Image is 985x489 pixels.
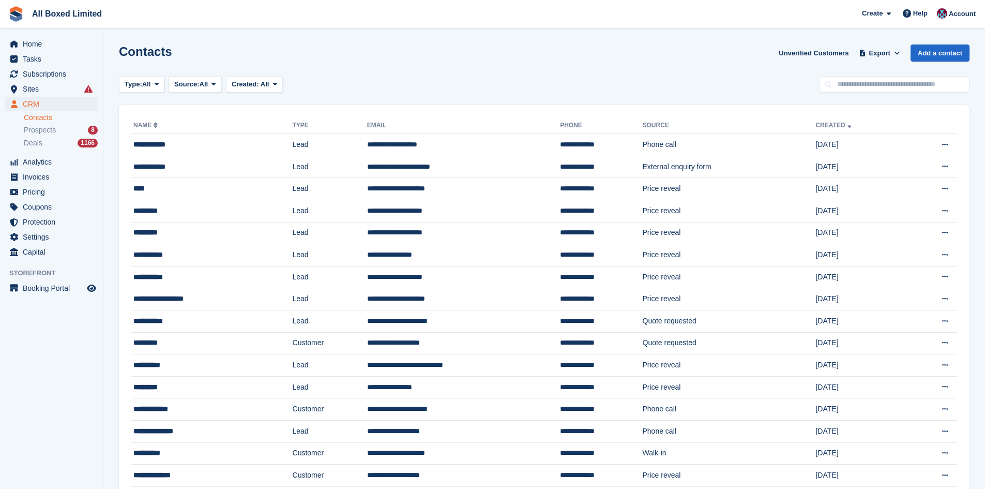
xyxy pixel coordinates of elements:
td: Customer [293,465,367,487]
span: Protection [23,215,85,229]
a: menu [5,185,98,199]
button: Type: All [119,76,164,93]
span: All [200,79,208,90]
td: Phone call [643,398,816,421]
td: Lead [293,354,367,377]
th: Phone [560,117,642,134]
td: [DATE] [815,332,905,354]
span: All [142,79,151,90]
td: Price reveal [643,376,816,398]
a: menu [5,281,98,295]
span: Create [862,8,883,19]
td: Price reveal [643,266,816,288]
span: CRM [23,97,85,111]
td: Customer [293,332,367,354]
td: [DATE] [815,398,905,421]
a: menu [5,200,98,214]
td: Lead [293,244,367,266]
a: menu [5,215,98,229]
span: Help [913,8,928,19]
td: Customer [293,442,367,465]
td: Quote requested [643,310,816,332]
span: Booking Portal [23,281,85,295]
td: Price reveal [643,244,816,266]
td: Lead [293,266,367,288]
td: [DATE] [815,222,905,244]
td: Price reveal [643,354,816,377]
td: [DATE] [815,442,905,465]
a: menu [5,67,98,81]
td: Lead [293,376,367,398]
a: menu [5,97,98,111]
td: [DATE] [815,134,905,156]
td: Quote requested [643,332,816,354]
a: menu [5,82,98,96]
td: Price reveal [643,222,816,244]
td: [DATE] [815,354,905,377]
a: menu [5,170,98,184]
span: Capital [23,245,85,259]
span: Tasks [23,52,85,66]
a: menu [5,37,98,51]
td: Lead [293,200,367,222]
span: Source: [174,79,199,90]
a: Deals 1166 [24,138,98,149]
th: Source [643,117,816,134]
img: stora-icon-8386f47178a22dfd0bd8f6a31ec36ba5ce8667c1dd55bd0f319d3a0aa187defe.svg [8,6,24,22]
i: Smart entry sync failures have occurred [84,85,93,93]
td: [DATE] [815,310,905,332]
td: [DATE] [815,288,905,310]
span: Sites [23,82,85,96]
span: Prospects [24,125,56,135]
th: Email [367,117,560,134]
td: Lead [293,178,367,200]
td: Walk-in [643,442,816,465]
button: Created: All [226,76,283,93]
td: Phone call [643,420,816,442]
a: Name [133,122,160,129]
a: menu [5,155,98,169]
td: Lead [293,134,367,156]
span: Invoices [23,170,85,184]
td: [DATE] [815,244,905,266]
td: Lead [293,288,367,310]
a: menu [5,52,98,66]
div: 1166 [78,139,98,147]
a: Preview store [85,282,98,294]
td: [DATE] [815,156,905,178]
span: Subscriptions [23,67,85,81]
span: Coupons [23,200,85,214]
td: Lead [293,420,367,442]
td: [DATE] [815,420,905,442]
td: [DATE] [815,178,905,200]
td: Phone call [643,134,816,156]
th: Type [293,117,367,134]
td: External enquiry form [643,156,816,178]
span: Settings [23,230,85,244]
span: Deals [24,138,42,148]
td: Price reveal [643,465,816,487]
td: [DATE] [815,376,905,398]
td: [DATE] [815,266,905,288]
td: Price reveal [643,200,816,222]
a: Prospects 8 [24,125,98,136]
div: 8 [88,126,98,135]
td: Customer [293,398,367,421]
td: [DATE] [815,200,905,222]
span: Export [869,48,890,58]
img: Eliza Goss [937,8,947,19]
span: All [261,80,269,88]
td: Lead [293,222,367,244]
td: Lead [293,310,367,332]
a: menu [5,230,98,244]
span: Account [949,9,976,19]
span: Created: [232,80,259,88]
td: [DATE] [815,465,905,487]
button: Source: All [169,76,222,93]
span: Type: [125,79,142,90]
span: Storefront [9,268,103,278]
a: All Boxed Limited [28,5,106,22]
td: Price reveal [643,288,816,310]
span: Analytics [23,155,85,169]
a: menu [5,245,98,259]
